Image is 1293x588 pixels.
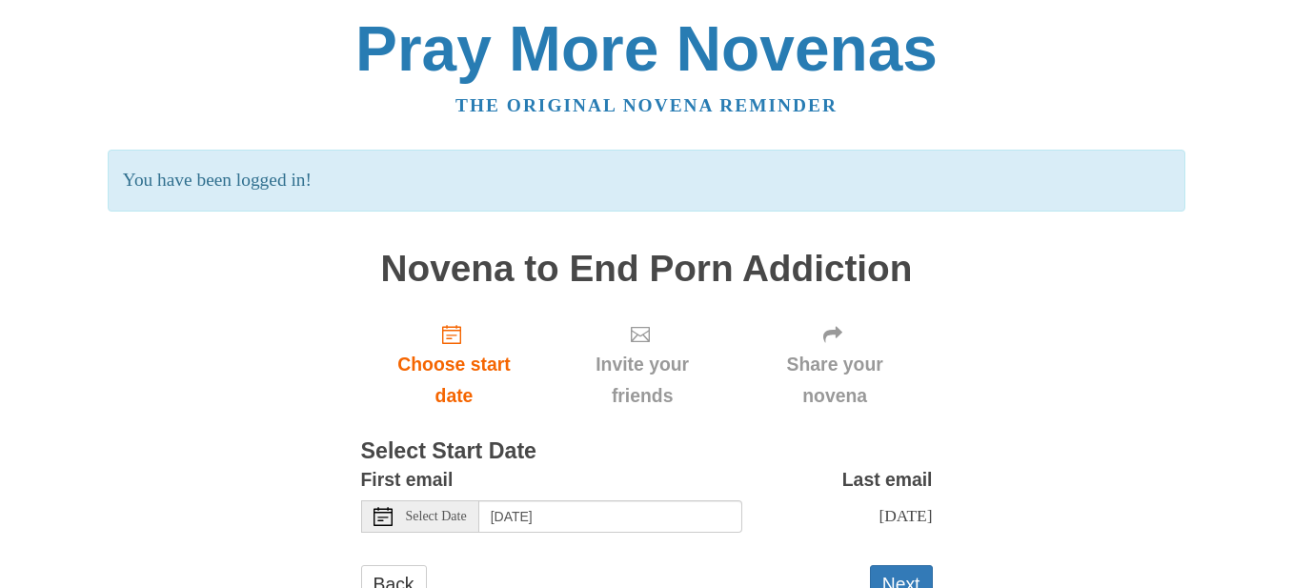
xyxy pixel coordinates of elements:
[361,249,933,290] h1: Novena to End Porn Addiction
[757,349,914,412] span: Share your novena
[361,439,933,464] h3: Select Start Date
[108,150,1185,212] p: You have been logged in!
[380,349,529,412] span: Choose start date
[406,510,467,523] span: Select Date
[842,464,933,496] label: Last email
[566,349,717,412] span: Invite your friends
[455,95,838,115] a: The original novena reminder
[547,308,737,421] div: Click "Next" to confirm your start date first.
[361,308,548,421] a: Choose start date
[355,13,938,84] a: Pray More Novenas
[879,506,932,525] span: [DATE]
[361,464,454,496] label: First email
[737,308,933,421] div: Click "Next" to confirm your start date first.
